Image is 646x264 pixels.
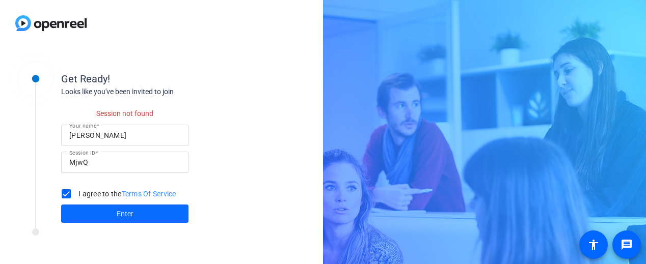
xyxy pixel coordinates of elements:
[61,204,189,223] button: Enter
[621,239,633,251] mat-icon: message
[76,189,176,199] label: I agree to the
[61,108,189,119] p: Session not found
[69,123,96,129] mat-label: Your name
[69,150,95,156] mat-label: Session ID
[122,190,176,198] a: Terms Of Service
[61,71,265,86] div: Get Ready!
[587,239,600,251] mat-icon: accessibility
[61,86,265,97] div: Looks like you've been invited to join
[117,209,133,219] span: Enter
